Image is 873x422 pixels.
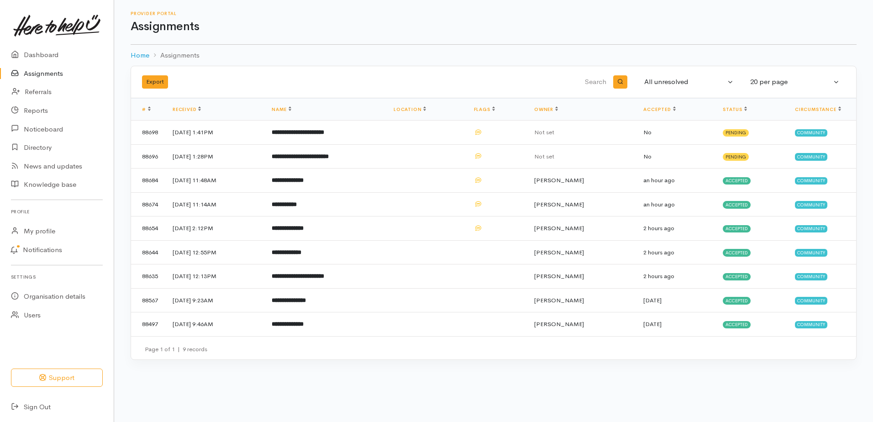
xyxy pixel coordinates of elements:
[165,288,264,312] td: [DATE] 9:23AM
[165,192,264,216] td: [DATE] 11:14AM
[142,106,151,112] a: #
[131,264,165,289] td: 88635
[165,264,264,289] td: [DATE] 12:13PM
[723,273,751,280] span: Accepted
[750,77,831,87] div: 20 per page
[149,50,200,61] li: Assignments
[534,320,584,328] span: [PERSON_NAME]
[795,201,827,208] span: Community
[474,106,495,112] a: Flags
[643,106,675,112] a: Accepted
[534,176,584,184] span: [PERSON_NAME]
[639,73,739,91] button: All unresolved
[165,216,264,241] td: [DATE] 2:12PM
[643,248,674,256] time: 2 hours ago
[643,176,675,184] time: an hour ago
[131,50,149,61] a: Home
[178,345,180,353] span: |
[165,169,264,193] td: [DATE] 11:48AM
[131,312,165,336] td: 88497
[644,77,726,87] div: All unresolved
[795,321,827,328] span: Community
[643,272,674,280] time: 2 hours ago
[534,106,558,112] a: Owner
[643,200,675,208] time: an hour ago
[795,225,827,232] span: Community
[131,192,165,216] td: 88674
[795,297,827,304] span: Community
[165,240,264,264] td: [DATE] 12:55PM
[131,45,857,66] nav: breadcrumb
[795,273,827,280] span: Community
[795,106,841,112] a: Circumstance
[723,177,751,185] span: Accepted
[534,200,584,208] span: [PERSON_NAME]
[173,106,201,112] a: Received
[534,128,554,136] span: Not set
[723,249,751,256] span: Accepted
[723,106,747,112] a: Status
[11,206,103,218] h6: Profile
[142,75,168,89] button: Export
[723,129,749,137] span: Pending
[534,248,584,256] span: [PERSON_NAME]
[131,216,165,241] td: 88654
[131,11,857,16] h6: Provider Portal
[394,106,426,112] a: Location
[390,71,608,93] input: Search
[165,312,264,336] td: [DATE] 9:46AM
[131,169,165,193] td: 88684
[643,153,652,160] span: No
[643,296,662,304] time: [DATE]
[165,144,264,169] td: [DATE] 1:28PM
[745,73,845,91] button: 20 per page
[131,288,165,312] td: 88567
[723,297,751,304] span: Accepted
[643,224,674,232] time: 2 hours ago
[795,153,827,160] span: Community
[534,272,584,280] span: [PERSON_NAME]
[795,177,827,185] span: Community
[534,224,584,232] span: [PERSON_NAME]
[131,240,165,264] td: 88644
[11,271,103,283] h6: Settings
[11,369,103,387] button: Support
[795,129,827,137] span: Community
[723,201,751,208] span: Accepted
[723,321,751,328] span: Accepted
[131,121,165,145] td: 88698
[131,144,165,169] td: 88696
[723,225,751,232] span: Accepted
[795,249,827,256] span: Community
[723,153,749,160] span: Pending
[643,320,662,328] time: [DATE]
[534,153,554,160] span: Not set
[131,20,857,33] h1: Assignments
[272,106,291,112] a: Name
[534,296,584,304] span: [PERSON_NAME]
[145,345,207,353] small: Page 1 of 1 9 records
[165,121,264,145] td: [DATE] 1:41PM
[643,128,652,136] span: No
